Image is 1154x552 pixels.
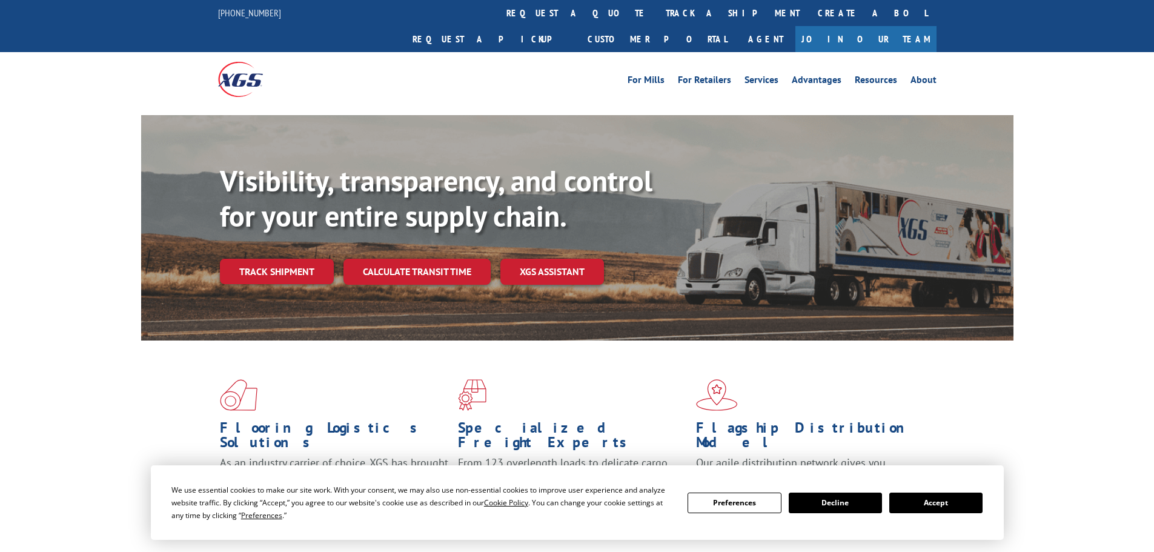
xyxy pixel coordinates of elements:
[220,379,257,411] img: xgs-icon-total-supply-chain-intelligence-red
[343,259,491,285] a: Calculate transit time
[696,379,738,411] img: xgs-icon-flagship-distribution-model-red
[458,379,486,411] img: xgs-icon-focused-on-flooring-red
[500,259,604,285] a: XGS ASSISTANT
[241,510,282,520] span: Preferences
[218,7,281,19] a: [PHONE_NUMBER]
[220,259,334,284] a: Track shipment
[678,75,731,88] a: For Retailers
[696,421,925,456] h1: Flagship Distribution Model
[628,75,665,88] a: For Mills
[744,75,778,88] a: Services
[855,75,897,88] a: Resources
[458,456,687,510] p: From 123 overlength loads to delicate cargo, our experienced staff knows the best way to move you...
[458,421,687,456] h1: Specialized Freight Experts
[220,456,448,499] span: As an industry carrier of choice, XGS has brought innovation and dedication to flooring logistics...
[792,75,841,88] a: Advantages
[151,465,1004,540] div: Cookie Consent Prompt
[910,75,937,88] a: About
[579,26,736,52] a: Customer Portal
[696,456,919,484] span: Our agile distribution network gives you nationwide inventory management on demand.
[889,493,983,513] button: Accept
[736,26,795,52] a: Agent
[403,26,579,52] a: Request a pickup
[795,26,937,52] a: Join Our Team
[220,162,652,234] b: Visibility, transparency, and control for your entire supply chain.
[484,497,528,508] span: Cookie Policy
[688,493,781,513] button: Preferences
[789,493,882,513] button: Decline
[171,484,673,522] div: We use essential cookies to make our site work. With your consent, we may also use non-essential ...
[220,421,449,456] h1: Flooring Logistics Solutions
